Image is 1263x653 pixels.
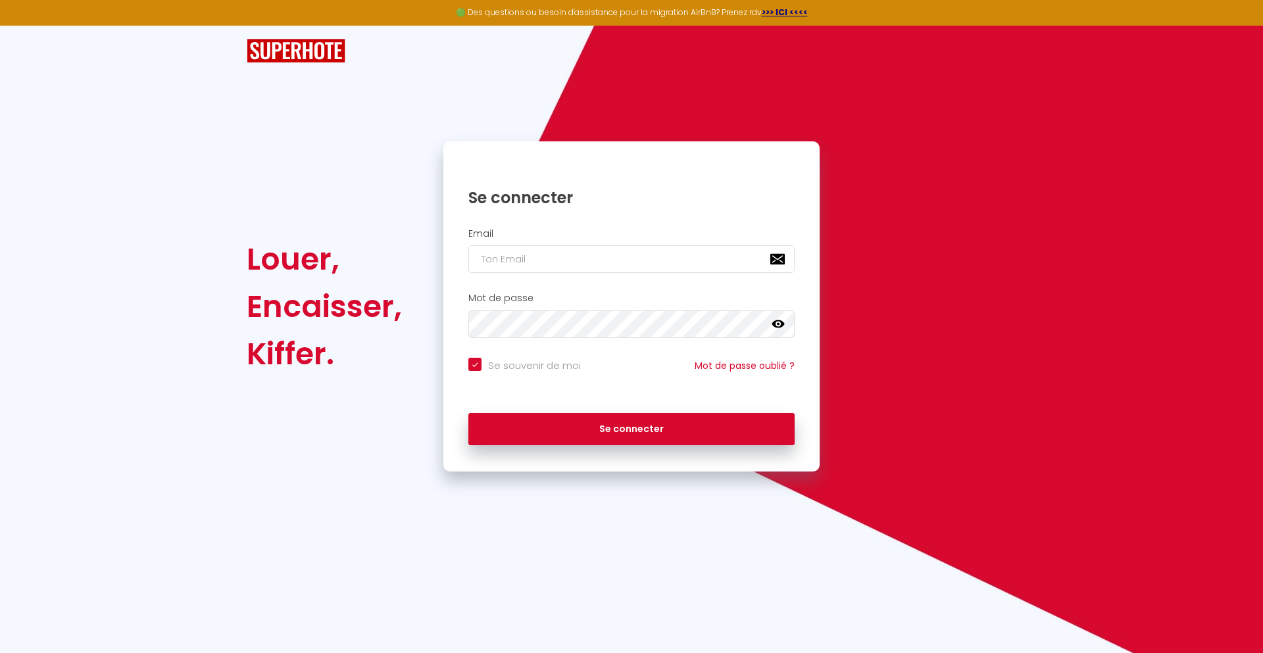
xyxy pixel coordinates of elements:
h1: Se connecter [468,187,795,208]
div: Encaisser, [247,283,402,330]
button: Se connecter [468,413,795,446]
div: Louer, [247,235,402,283]
h2: Email [468,228,795,239]
h2: Mot de passe [468,293,795,304]
img: SuperHote logo [247,39,345,63]
a: >>> ICI <<<< [762,7,808,18]
div: Kiffer. [247,330,402,377]
input: Ton Email [468,245,795,273]
a: Mot de passe oublié ? [695,359,795,372]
